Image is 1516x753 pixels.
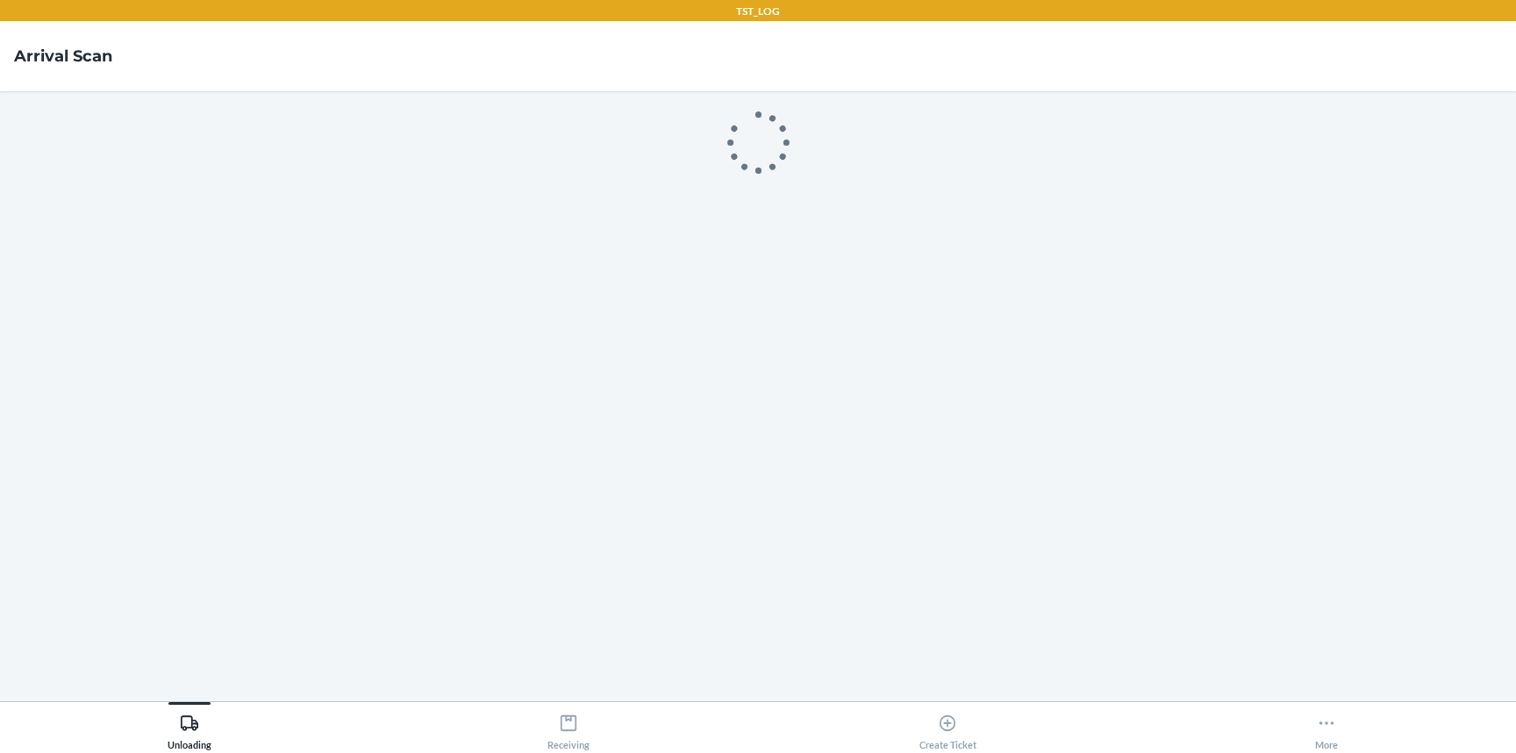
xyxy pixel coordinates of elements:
[168,706,211,750] div: Unloading
[919,706,976,750] div: Create Ticket
[547,706,590,750] div: Receiving
[1137,702,1516,750] button: More
[736,4,780,19] p: TST_LOG
[379,702,758,750] button: Receiving
[14,45,112,68] h4: Arrival Scan
[1315,706,1338,750] div: More
[758,702,1137,750] button: Create Ticket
